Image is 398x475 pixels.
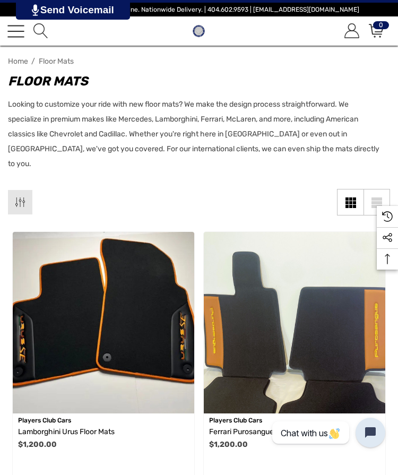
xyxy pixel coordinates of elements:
p: Players Club Cars [18,413,189,427]
a: Cart with 0 items [367,24,384,38]
p: Players Club Cars [209,413,380,427]
span: Vehicle Marketplace. Shop Online. Nationwide Delivery. | 404.602.9593 | [EMAIL_ADDRESS][DOMAIN_NAME] [39,6,359,13]
svg: Review Your Cart [369,23,384,38]
a: Ferrari Purosangue Floor Mats,$1,200.00 [204,232,385,413]
span: Floor Mats [39,57,74,66]
img: Ferrari Purosangue Floor Mats [204,232,385,413]
svg: Search [33,23,48,38]
svg: Recently Viewed [382,211,393,222]
a: Toggle menu [7,23,24,40]
img: Players Club | Cars For Sale [190,22,207,40]
a: Floor Mats [39,57,90,66]
span: Ferrari Purosangue Floor Mats [209,427,310,436]
span: 0 [373,21,389,29]
a: Lamborghini Urus Floor Mats,$1,200.00 [18,426,189,438]
a: Search [32,24,48,38]
span: $1,200.00 [18,440,57,449]
a: Ferrari Purosangue Floor Mats,$1,200.00 [209,426,380,438]
svg: Social Media [382,232,393,243]
span: Lamborghini Urus Floor Mats [18,427,115,436]
span: $1,200.00 [209,440,248,449]
img: Lamborghini Urus Floor Mats For Sale [13,232,194,413]
nav: Breadcrumb [8,52,390,71]
h1: Floor Mats [8,72,379,91]
p: Looking to customize your ride with new floor mats? We make the design process straightforward. W... [8,97,379,171]
span: Toggle menu [7,30,24,31]
svg: Top [377,254,398,264]
a: Lamborghini Urus Floor Mats,$1,200.00 [13,232,194,413]
a: Sign in [343,24,359,38]
a: Grid View [337,189,364,215]
a: Home [8,57,28,66]
svg: Account [344,23,359,38]
a: List View [364,189,390,215]
img: PjwhLS0gR2VuZXJhdG9yOiBHcmF2aXQuaW8gLS0+PHN2ZyB4bWxucz0iaHR0cDovL3d3dy53My5vcmcvMjAwMC9zdmciIHhtb... [32,4,39,16]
